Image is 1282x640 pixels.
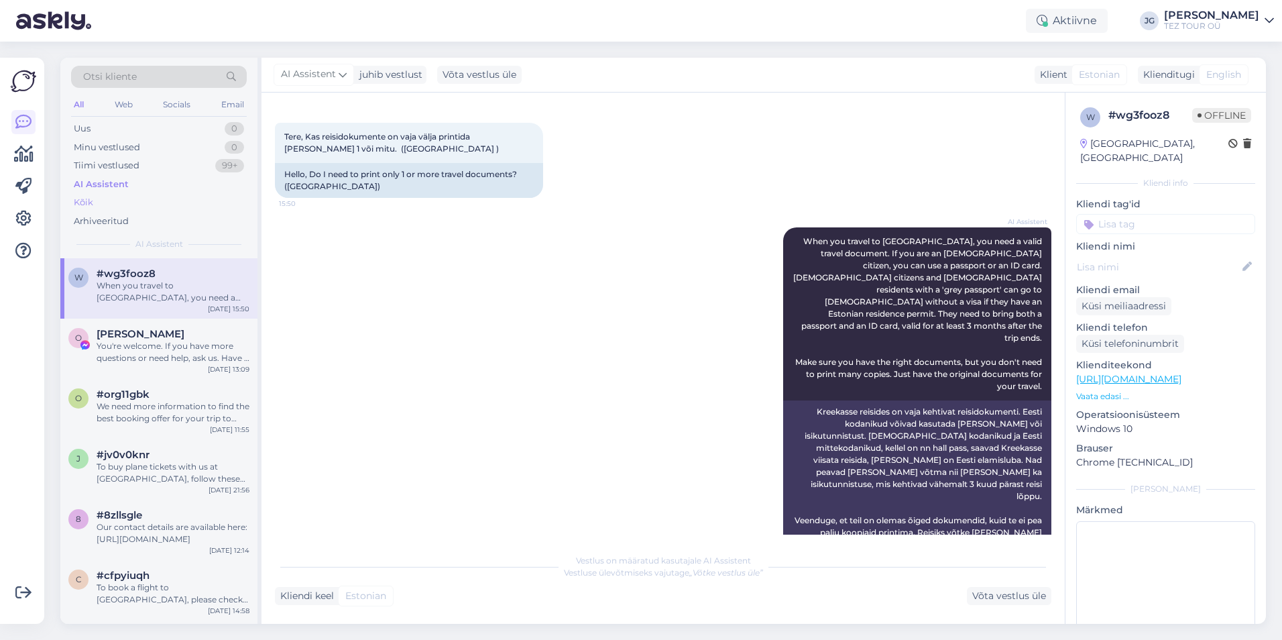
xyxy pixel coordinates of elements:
[997,217,1047,227] span: AI Assistent
[1076,456,1255,470] p: Chrome [TECHNICAL_ID]
[1079,68,1120,82] span: Estonian
[1080,137,1228,165] div: [GEOGRAPHIC_DATA], [GEOGRAPHIC_DATA]
[97,461,249,485] div: To buy plane tickets with us at [GEOGRAPHIC_DATA], follow these steps: 1. Go to our website: [DOM...
[1076,297,1171,315] div: Küsi meiliaadressi
[279,199,329,209] span: 15:50
[345,589,386,603] span: Estonian
[1138,68,1195,82] div: Klienditugi
[1206,68,1241,82] span: English
[97,521,249,545] div: Our contact details are available here: [URL][DOMAIN_NAME]
[437,66,522,84] div: Võta vestlus üle
[112,96,135,113] div: Web
[74,178,129,191] div: AI Assistent
[209,545,249,555] div: [DATE] 12:14
[208,304,249,314] div: [DATE] 15:50
[1076,321,1255,335] p: Kliendi telefon
[1076,390,1255,403] p: Vaata edasi ...
[74,196,93,209] div: Kõik
[97,268,156,280] span: #wg3fooz8
[354,68,422,82] div: juhib vestlust
[1076,283,1255,297] p: Kliendi email
[576,555,751,566] span: Vestlus on määratud kasutajale AI Assistent
[225,122,244,136] div: 0
[97,388,150,401] span: #org11gbk
[135,238,183,250] span: AI Assistent
[225,141,244,154] div: 0
[75,333,82,343] span: O
[1026,9,1108,33] div: Aktiivne
[208,364,249,374] div: [DATE] 13:09
[71,96,86,113] div: All
[74,215,129,228] div: Arhiveeritud
[97,582,249,606] div: To book a flight to [GEOGRAPHIC_DATA], please check the flight availability and seats on our webs...
[1076,197,1255,211] p: Kliendi tag'id
[281,67,336,82] span: AI Assistent
[1076,422,1255,436] p: Windows 10
[210,425,249,435] div: [DATE] 11:55
[783,401,1051,556] div: Kreekasse reisides on vaja kehtivat reisidokumenti. Eesti kodanikud võivad kasutada [PERSON_NAME]...
[1076,214,1255,234] input: Lisa tag
[76,454,80,464] span: j
[1076,177,1255,189] div: Kliendi info
[74,122,91,136] div: Uus
[1076,441,1255,456] p: Brauser
[1108,107,1192,123] div: # wg3fooz8
[209,485,249,495] div: [DATE] 21:56
[1076,358,1255,372] p: Klienditeekond
[284,131,499,154] span: Tere, Kas reisidokumente on vaja välja printida [PERSON_NAME] 1 või mitu. ([GEOGRAPHIC_DATA] )
[97,570,150,582] span: #cfpyiuqh
[97,340,249,364] div: You're welcome. If you have more questions or need help, ask us. Have a good day.
[97,328,184,340] span: Olga Kohal
[275,589,334,603] div: Kliendi keel
[1076,239,1255,254] p: Kliendi nimi
[76,514,81,524] span: 8
[160,96,193,113] div: Socials
[1164,21,1259,32] div: TEZ TOUR OÜ
[1077,260,1240,274] input: Lisa nimi
[215,159,244,172] div: 99+
[76,574,82,584] span: c
[275,163,543,198] div: Hello, Do I need to print only 1 or more travel documents? ([GEOGRAPHIC_DATA])
[97,401,249,425] div: We need more information to find the best booking offer for your trip to [GEOGRAPHIC_DATA], [GEOG...
[967,587,1051,605] div: Võta vestlus üle
[564,568,763,578] span: Vestluse ülevõtmiseks vajutage
[1076,335,1184,353] div: Küsi telefoninumbrit
[74,141,140,154] div: Minu vestlused
[1164,10,1274,32] a: [PERSON_NAME]TEZ TOUR OÜ
[1076,483,1255,495] div: [PERSON_NAME]
[1076,408,1255,422] p: Operatsioonisüsteem
[97,280,249,304] div: When you travel to [GEOGRAPHIC_DATA], you need a valid travel document. If you are an [DEMOGRAPHI...
[97,449,150,461] span: #jv0v0knr
[689,568,763,578] i: „Võtke vestlus üle”
[83,70,137,84] span: Otsi kliente
[11,68,36,94] img: Askly Logo
[1086,112,1095,122] span: w
[74,159,139,172] div: Tiimi vestlused
[219,96,247,113] div: Email
[75,393,82,403] span: o
[1076,503,1255,517] p: Märkmed
[1192,108,1251,123] span: Offline
[793,236,1044,391] span: When you travel to [GEOGRAPHIC_DATA], you need a valid travel document. If you are an [DEMOGRAPHI...
[1076,373,1181,385] a: [URL][DOMAIN_NAME]
[1140,11,1159,30] div: JG
[74,272,83,282] span: w
[1035,68,1067,82] div: Klient
[208,606,249,616] div: [DATE] 14:58
[97,509,142,521] span: #8zllsgle
[1164,10,1259,21] div: [PERSON_NAME]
